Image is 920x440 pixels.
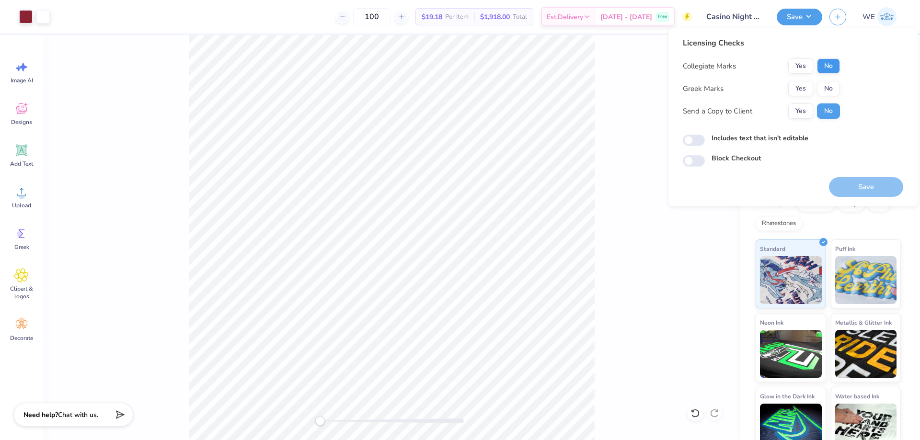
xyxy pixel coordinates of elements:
div: Greek Marks [683,83,724,94]
img: Standard [760,256,822,304]
a: WE [858,7,901,26]
input: Untitled Design [699,7,770,26]
button: Yes [788,81,813,96]
span: Metallic & Glitter Ink [835,317,892,327]
button: Save [777,9,822,25]
span: Standard [760,244,785,254]
button: No [817,103,840,119]
img: Puff Ink [835,256,897,304]
span: Puff Ink [835,244,855,254]
input: – – [353,8,391,25]
label: Block Checkout [712,153,761,163]
span: Est. Delivery [547,12,583,22]
div: Rhinestones [756,216,802,231]
button: Yes [788,58,813,74]
button: Yes [788,103,813,119]
button: No [817,58,840,74]
span: Decorate [10,334,33,342]
span: Add Text [10,160,33,168]
span: Water based Ink [835,391,879,401]
div: Collegiate Marks [683,61,736,72]
span: Free [658,13,667,20]
span: Per Item [445,12,469,22]
img: Neon Ink [760,330,822,378]
span: Total [513,12,527,22]
span: Image AI [11,77,33,84]
button: No [817,81,840,96]
strong: Need help? [23,410,58,419]
span: Chat with us. [58,410,98,419]
span: Neon Ink [760,317,783,327]
span: Glow in the Dark Ink [760,391,815,401]
div: Licensing Checks [683,37,840,49]
span: [DATE] - [DATE] [600,12,652,22]
img: Werrine Empeynado [877,7,897,26]
span: Upload [12,202,31,209]
span: $19.18 [422,12,442,22]
span: WE [862,11,875,23]
span: Greek [14,243,29,251]
span: Clipart & logos [6,285,37,300]
span: Designs [11,118,32,126]
div: Accessibility label [315,416,325,426]
label: Includes text that isn't editable [712,133,808,143]
img: Metallic & Glitter Ink [835,330,897,378]
span: $1,918.00 [480,12,510,22]
div: Send a Copy to Client [683,106,752,117]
